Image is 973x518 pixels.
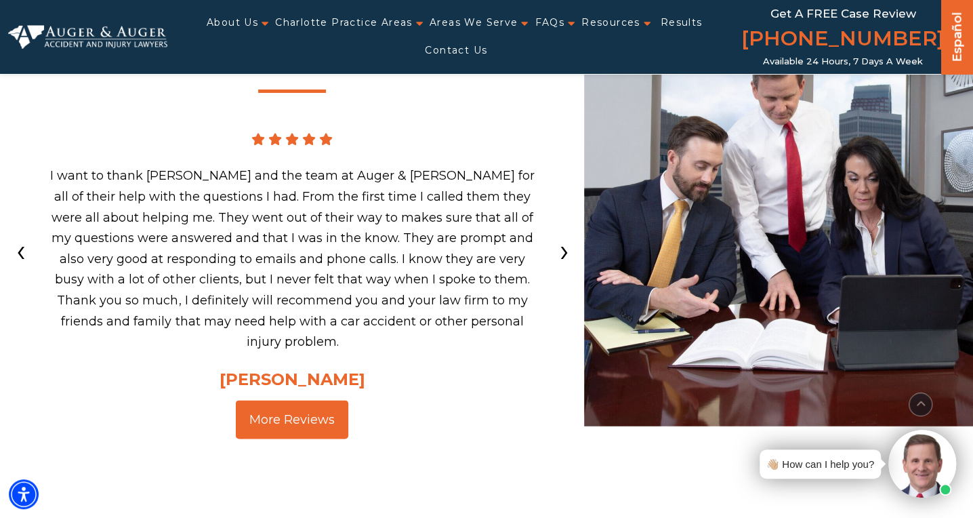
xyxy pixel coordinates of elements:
img: Auger & Auger Accident and Injury Lawyers Logo [8,25,167,49]
span: [PERSON_NAME] [220,370,365,389]
a: Results [661,9,703,37]
a: FAQs [535,9,564,37]
span: Get a FREE Case Review [770,7,916,20]
a: Charlotte Practice Areas [275,9,413,37]
a: More Reviews [236,400,348,439]
a: Contact Us [425,37,487,64]
a: [PHONE_NUMBER] [741,24,945,56]
span: Previous [16,235,26,266]
div: 👋🏼 How can I help you? [766,455,874,473]
button: scroll to up [909,393,932,416]
img: Auger & Auger Office [584,36,973,425]
img: Intaker widget Avatar [888,430,956,498]
span: Next [560,235,569,266]
a: Areas We Serve [430,9,518,37]
p: I want to thank [PERSON_NAME] and the team at Auger & [PERSON_NAME] for all of their help with th... [48,165,537,352]
a: About Us [207,9,258,37]
a: Resources [581,9,640,37]
div: Accessibility Menu [9,479,39,509]
span: More Reviews [249,414,335,426]
span: Available 24 Hours, 7 Days a Week [763,56,923,67]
